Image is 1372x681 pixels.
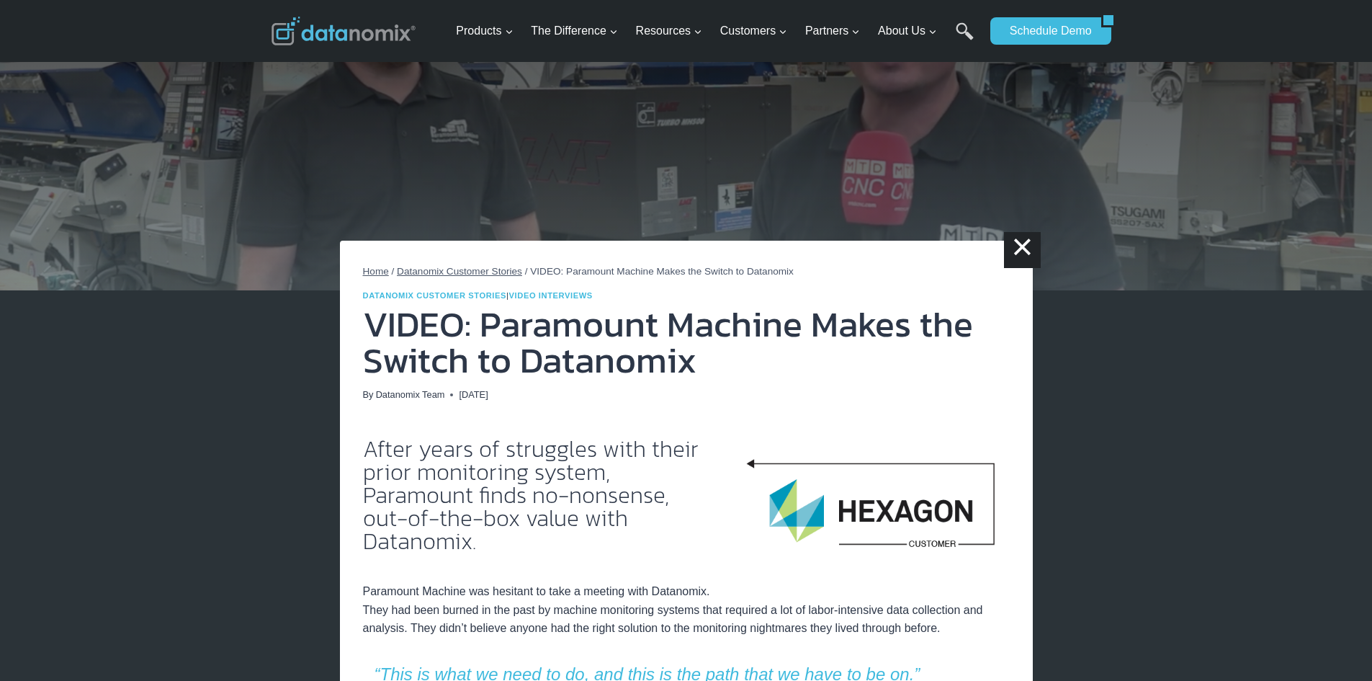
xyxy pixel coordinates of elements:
a: Video Interviews [509,291,593,300]
h2: After years of struggles with their prior monitoring system, Paramount finds no-nonsense, out-of-... [363,437,1010,553]
p: Paramount Machine was hesitant to take a meeting with Datanomix. They had been burned in the past... [363,564,1010,638]
span: VIDEO: Paramount Machine Makes the Switch to Datanomix [530,266,794,277]
span: By [363,388,374,402]
a: Datanomix Customer Stories [397,266,522,277]
a: Home [363,266,389,277]
h1: VIDEO: Paramount Machine Makes the Switch to Datanomix [363,306,1010,378]
a: Datanomix Team [376,389,445,400]
span: / [525,266,528,277]
nav: Primary Navigation [450,8,983,55]
time: [DATE] [459,388,488,402]
img: Datanomix [272,17,416,45]
span: | [363,291,593,300]
span: / [392,266,395,277]
a: Search [956,22,974,55]
nav: Breadcrumbs [363,264,1010,280]
a: × [1004,232,1040,268]
span: Resources [636,22,702,40]
span: Partners [805,22,860,40]
span: About Us [878,22,937,40]
span: The Difference [531,22,618,40]
a: Datanomix Customer Stories [363,291,507,300]
a: Schedule Demo [990,17,1101,45]
span: Products [456,22,513,40]
span: Customers [720,22,787,40]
